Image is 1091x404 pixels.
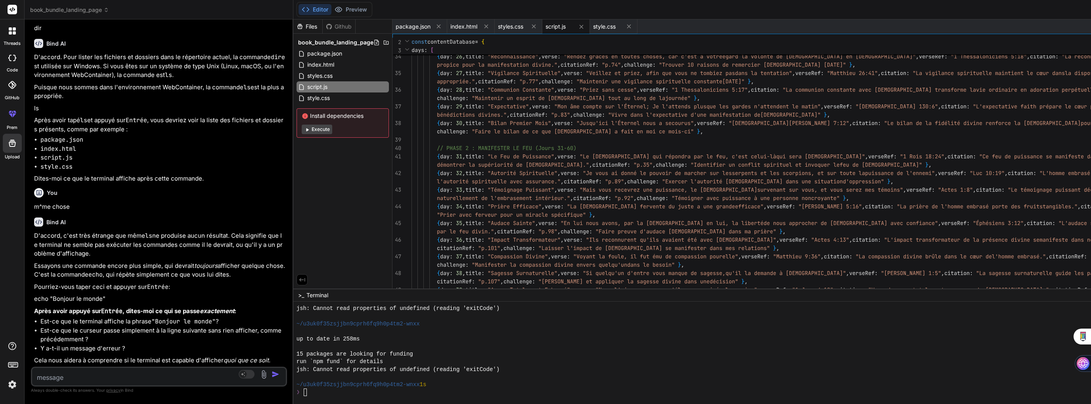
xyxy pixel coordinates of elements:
[437,53,440,60] span: {
[551,119,554,127] span: ,
[1030,53,1055,60] span: citation
[21,21,87,27] div: Domain: [DOMAIN_NAME]
[392,86,401,94] div: 36
[271,53,281,61] code: dir
[1027,53,1030,60] span: ,
[465,153,481,160] span: title
[580,86,637,93] span: "Priez sans cesse"
[557,86,573,93] span: verse
[570,78,573,85] span: :
[843,178,884,185] span: d'oppression"
[293,23,322,31] div: Files
[564,178,599,185] span: citationRef
[538,53,542,60] span: ,
[627,178,656,185] span: challenge
[821,69,824,77] span: :
[551,111,570,118] span: "p.83"
[475,38,478,45] span: =
[437,128,465,135] span: challenge
[751,78,754,85] span: ,
[557,53,561,60] span: :
[697,94,700,102] span: ,
[465,186,481,193] span: title
[7,124,17,131] label: prem
[697,128,700,135] span: }
[481,169,484,177] span: :
[510,111,545,118] span: citationRef
[624,178,627,185] span: ,
[13,13,19,19] img: logo_orange.svg
[627,161,630,168] span: :
[795,69,821,77] span: verseRef
[634,161,653,168] span: "p.35"
[583,169,732,177] span: "Je vous ai donné le pouvoir de marcher sur les
[849,61,852,68] span: }
[323,23,355,31] div: Github
[392,69,401,77] div: 35
[40,136,83,144] code: package.json
[573,86,576,93] span: :
[30,47,71,52] div: Domain Overview
[576,78,722,85] span: "Maintenir une vigilance spirituelle constante
[586,69,735,77] span: "Veillez et priez, afin que vous ne tombiez pas
[722,53,916,60] span: égard la volonté de [DEMOGRAPHIC_DATA] en [DEMOGRAPHIC_DATA]"
[30,6,109,14] span: book_bundle_landing_page
[849,119,852,127] span: ,
[878,119,881,127] span: :
[561,69,564,77] span: ,
[437,144,576,152] span: // PHASE 2 : MANIFESTER LE FEU (Jours 31-60)
[392,102,401,111] div: 37
[887,178,890,185] span: }
[165,71,172,79] code: ls
[456,119,462,127] span: 30
[440,119,450,127] span: day
[450,169,453,177] span: :
[916,53,919,60] span: ,
[906,69,909,77] span: :
[557,186,573,193] span: verse
[392,119,401,127] div: 38
[783,86,976,93] span: "La communion constante avec [DEMOGRAPHIC_DATA] transforme la
[456,103,462,110] span: 29
[542,78,570,85] span: challenge
[21,46,28,52] img: tab_domain_overview_orange.svg
[472,128,675,135] span: "Faire le bilan de ce que [DEMOGRAPHIC_DATA] a fait en moi ce mo
[450,103,453,110] span: :
[580,69,583,77] span: :
[852,61,856,68] span: ,
[481,186,484,193] span: :
[4,40,21,47] label: threads
[561,169,576,177] span: verse
[306,93,331,103] span: style.css
[465,53,481,60] span: title
[621,61,624,68] span: ,
[1008,169,1033,177] span: citation
[298,38,373,46] span: book_bundle_landing_page
[665,86,668,93] span: :
[462,119,465,127] span: ,
[868,153,894,160] span: verseRef
[938,103,941,110] span: ,
[40,163,73,171] code: style.css
[538,78,542,85] span: ,
[637,86,640,93] span: ,
[450,69,453,77] span: :
[488,69,561,77] span: "Vigilance Spirituelle"
[963,169,967,177] span: :
[751,86,776,93] span: citation
[760,111,821,118] span: [DEMOGRAPHIC_DATA]"
[427,38,475,45] span: contentDatabase
[299,4,331,15] button: Editor
[437,61,557,68] span: propice pour la manifestation divine."
[465,69,481,77] span: title
[462,103,465,110] span: ,
[481,103,484,110] span: :
[592,161,627,168] span: citationRef
[481,38,484,45] span: {
[928,161,932,168] span: ,
[894,153,897,160] span: :
[34,174,285,183] p: Dites-moi ce que le terminal affiche après cette commande.
[80,116,87,124] code: ls
[34,24,285,33] p: dir
[570,111,573,118] span: ,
